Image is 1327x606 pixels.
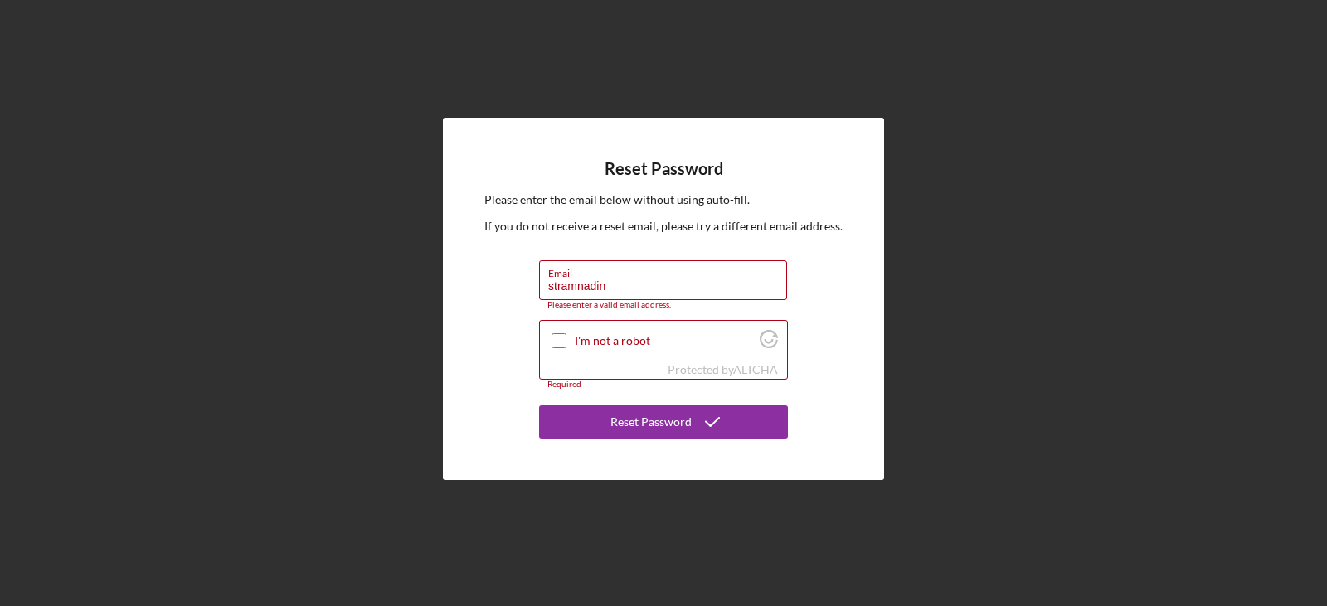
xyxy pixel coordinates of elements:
[575,334,755,347] label: I'm not a robot
[610,405,692,439] div: Reset Password
[539,405,788,439] button: Reset Password
[539,380,788,390] div: Required
[668,363,778,376] div: Protected by
[548,261,787,279] label: Email
[733,362,778,376] a: Visit Altcha.org
[760,337,778,351] a: Visit Altcha.org
[605,159,723,178] h4: Reset Password
[484,217,843,235] p: If you do not receive a reset email, please try a different email address.
[539,300,788,310] div: Please enter a valid email address.
[484,191,843,209] p: Please enter the email below without using auto-fill.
